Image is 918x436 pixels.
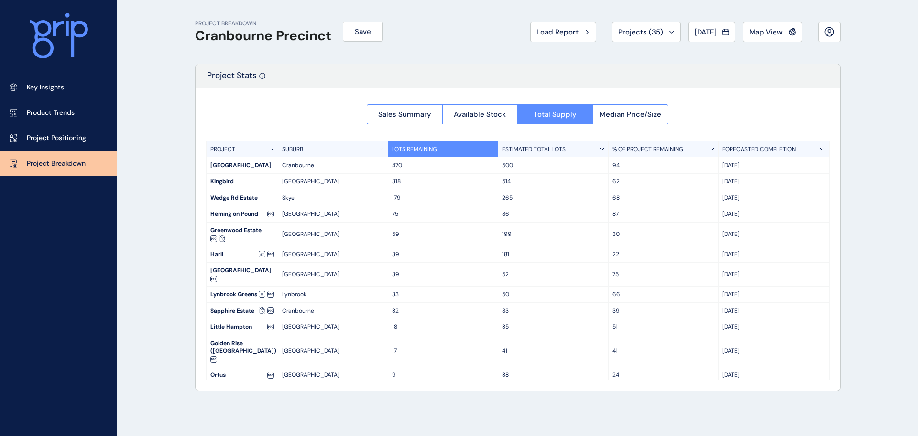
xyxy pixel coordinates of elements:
[722,371,825,379] p: [DATE]
[392,194,494,202] p: 179
[392,371,494,379] p: 9
[618,27,663,37] span: Projects ( 35 )
[392,145,437,154] p: LOTS REMAINING
[749,27,783,37] span: Map View
[207,246,278,262] div: Harli
[392,250,494,258] p: 39
[207,367,278,383] div: Ortus
[207,157,278,173] div: [GEOGRAPHIC_DATA]
[688,22,735,42] button: [DATE]
[722,323,825,331] p: [DATE]
[612,230,714,238] p: 30
[612,161,714,169] p: 94
[502,178,604,186] p: 514
[207,303,278,319] div: Sapphire Estate
[442,104,518,124] button: Available Stock
[282,250,384,258] p: [GEOGRAPHIC_DATA]
[534,110,577,119] span: Total Supply
[722,347,825,355] p: [DATE]
[502,194,604,202] p: 265
[392,230,494,238] p: 59
[722,230,825,238] p: [DATE]
[612,291,714,299] p: 66
[502,291,604,299] p: 50
[27,108,75,118] p: Product Trends
[282,145,303,154] p: SUBURB
[612,307,714,315] p: 39
[392,291,494,299] p: 33
[282,371,384,379] p: [GEOGRAPHIC_DATA]
[378,110,431,119] span: Sales Summary
[282,210,384,218] p: [GEOGRAPHIC_DATA]
[27,159,86,168] p: Project Breakdown
[612,347,714,355] p: 41
[612,323,714,331] p: 51
[502,250,604,258] p: 181
[722,270,825,279] p: [DATE]
[343,22,383,42] button: Save
[392,210,494,218] p: 75
[207,174,278,190] div: Kingbird
[392,323,494,331] p: 18
[282,323,384,331] p: [GEOGRAPHIC_DATA]
[612,145,683,154] p: % OF PROJECT REMAINING
[207,206,278,222] div: Heming on Pound
[210,145,235,154] p: PROJECT
[195,20,331,28] p: PROJECT BREAKDOWN
[612,194,714,202] p: 68
[207,335,278,367] div: Golden Rise ([GEOGRAPHIC_DATA])
[367,104,442,124] button: Sales Summary
[207,70,257,88] p: Project Stats
[530,22,596,42] button: Load Report
[722,194,825,202] p: [DATE]
[612,22,681,42] button: Projects (35)
[454,110,506,119] span: Available Stock
[502,371,604,379] p: 38
[392,270,494,279] p: 39
[722,145,796,154] p: FORECASTED COMPLETION
[612,210,714,218] p: 87
[207,190,278,206] div: Wedge Rd Estate
[27,83,64,92] p: Key Insights
[282,347,384,355] p: [GEOGRAPHIC_DATA]
[722,161,825,169] p: [DATE]
[282,291,384,299] p: Lynbrook
[27,134,86,143] p: Project Positioning
[282,270,384,279] p: [GEOGRAPHIC_DATA]
[502,347,604,355] p: 41
[282,161,384,169] p: Cranbourne
[282,230,384,238] p: [GEOGRAPHIC_DATA]
[502,145,566,154] p: ESTIMATED TOTAL LOTS
[502,161,604,169] p: 500
[600,110,661,119] span: Median Price/Size
[722,178,825,186] p: [DATE]
[502,210,604,218] p: 86
[536,27,579,37] span: Load Report
[207,287,278,302] div: Lynbrook Greens
[502,230,604,238] p: 199
[517,104,593,124] button: Total Supply
[722,291,825,299] p: [DATE]
[392,347,494,355] p: 17
[392,161,494,169] p: 470
[502,270,604,279] p: 52
[355,27,371,36] span: Save
[722,210,825,218] p: [DATE]
[392,178,494,186] p: 318
[722,250,825,258] p: [DATE]
[502,323,604,331] p: 35
[282,307,384,315] p: Cranbourne
[612,178,714,186] p: 62
[282,178,384,186] p: [GEOGRAPHIC_DATA]
[695,27,717,37] span: [DATE]
[612,250,714,258] p: 22
[743,22,802,42] button: Map View
[612,270,714,279] p: 75
[195,28,331,44] h1: Cranbourne Precinct
[207,223,278,246] div: Greenwood Estate
[593,104,669,124] button: Median Price/Size
[282,194,384,202] p: Skye
[207,319,278,335] div: Little Hampton
[502,307,604,315] p: 83
[392,307,494,315] p: 32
